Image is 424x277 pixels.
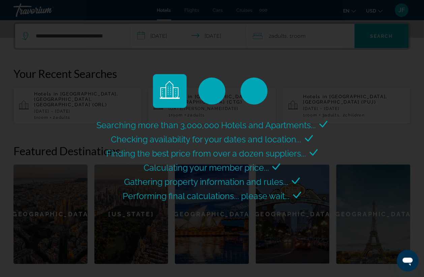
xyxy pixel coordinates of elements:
span: Calculating your member price... [144,163,269,173]
span: Gathering property information and rules... [124,177,289,187]
span: Checking availability for your dates and location... [111,134,302,144]
span: Finding the best price from over a dozen suppliers... [107,148,306,159]
span: Performing final calculations... please wait... [123,191,290,201]
iframe: Botón para iniciar la ventana de mensajería [397,250,419,272]
span: Searching more than 3,000,000 Hotels and Apartments... [96,120,316,130]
